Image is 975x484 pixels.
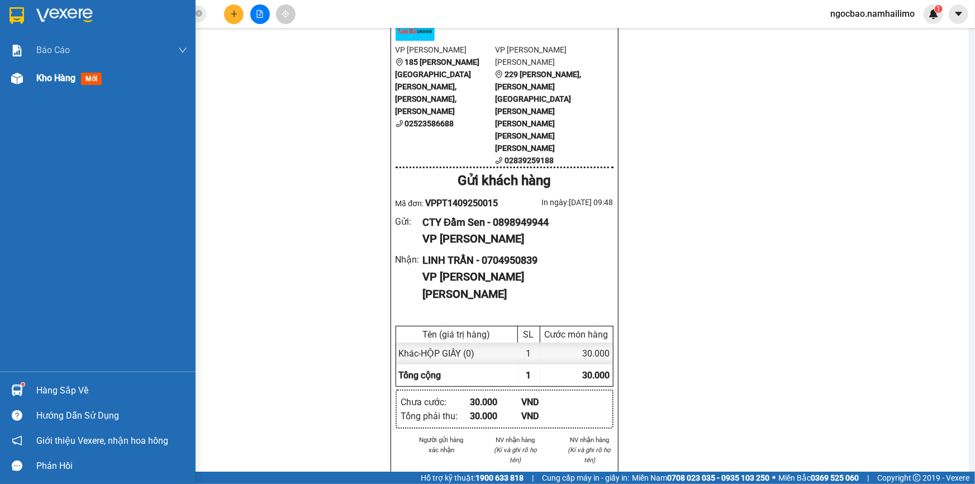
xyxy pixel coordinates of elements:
span: | [867,472,869,484]
span: Kho hàng [36,73,75,83]
strong: 0369 525 060 [811,473,859,482]
li: VP [PERSON_NAME] [PERSON_NAME] [495,44,595,68]
span: Báo cáo [36,43,70,57]
span: phone [495,156,503,164]
span: copyright [913,474,921,482]
span: Cung cấp máy in - giấy in: [542,472,629,484]
span: 30.000 [583,370,610,381]
div: 30.000 [470,409,522,423]
div: VP [PERSON_NAME] [PERSON_NAME] [422,268,604,303]
button: aim [276,4,296,24]
img: icon-new-feature [929,9,939,19]
div: 0704950839 [107,61,197,77]
div: VND [521,395,573,409]
i: (Kí và ghi rõ họ tên) [568,446,611,464]
li: NV nhận hàng [492,435,539,445]
span: notification [12,435,22,446]
span: Tổng cộng [399,370,441,381]
span: close-circle [196,9,202,20]
div: [PERSON_NAME] [9,10,99,35]
span: Gửi: [9,10,27,21]
span: plus [230,10,238,18]
b: 02839259188 [505,156,554,165]
span: mới [81,73,102,85]
div: 30.000 [540,343,613,364]
span: VPPT1409250015 [425,198,498,208]
div: 30.000 [470,395,522,409]
img: warehouse-icon [11,73,23,84]
span: environment [396,58,403,66]
span: aim [282,10,289,18]
span: Giới thiệu Vexere, nhận hoa hồng [36,434,168,448]
div: CTY Đầm Sen - 0898949944 [422,215,604,230]
span: environment [495,70,503,78]
span: caret-down [954,9,964,19]
div: CTY Đầm Sen [9,35,99,48]
span: 1 [936,5,940,13]
div: VP [PERSON_NAME] [422,230,604,248]
div: Cước món hàng [543,329,610,340]
span: file-add [256,10,264,18]
div: LINH TRẦN [107,48,197,61]
div: Nhận : [396,253,423,267]
b: 185 [PERSON_NAME][GEOGRAPHIC_DATA][PERSON_NAME], [PERSON_NAME], [PERSON_NAME] [396,58,480,116]
li: NV nhận hàng [566,435,613,445]
div: SL [521,329,537,340]
button: plus [224,4,244,24]
img: solution-icon [11,45,23,56]
sup: 1 [21,383,25,386]
img: logo-vxr [9,7,24,24]
span: down [178,46,187,55]
div: [PERSON_NAME] [PERSON_NAME] [107,10,197,48]
span: ⚪️ [772,476,776,480]
span: question-circle [12,410,22,421]
b: 02523586688 [405,119,454,128]
div: 1 [518,343,540,364]
div: Phản hồi [36,458,187,474]
span: 1 [526,370,531,381]
span: message [12,461,22,471]
sup: 1 [935,5,943,13]
div: Gửi : [396,215,423,229]
button: caret-down [949,4,968,24]
span: phone [396,120,403,127]
span: close-circle [196,10,202,17]
img: warehouse-icon [11,385,23,396]
div: Tên (giá trị hàng) [399,329,515,340]
div: In ngày: [DATE] 09:48 [505,196,613,208]
span: | [532,472,534,484]
i: (Kí và ghi rõ họ tên) [494,446,537,464]
div: Mã đơn: [396,196,505,210]
li: Người gửi hàng xác nhận [418,435,465,455]
b: 229 [PERSON_NAME], [PERSON_NAME][GEOGRAPHIC_DATA][PERSON_NAME][PERSON_NAME][PERSON_NAME][PERSON_N... [495,70,581,153]
span: Hỗ trợ kỹ thuật: [421,472,524,484]
strong: 0708 023 035 - 0935 103 250 [667,473,769,482]
div: Tổng phải thu : [401,409,470,423]
span: Miền Bắc [778,472,859,484]
span: Khác - HỘP GIẤY (0) [399,348,475,359]
div: VND [521,409,573,423]
span: Nhận: [107,10,134,21]
div: Hướng dẫn sử dụng [36,407,187,424]
div: Hàng sắp về [36,382,187,399]
div: LINH TRẦN - 0704950839 [422,253,604,268]
button: file-add [250,4,270,24]
span: ngocbao.namhailimo [821,7,924,21]
li: VP [PERSON_NAME] [396,44,496,56]
div: Chưa cước : [401,395,470,409]
div: Gửi khách hàng [396,170,613,192]
strong: 1900 633 818 [475,473,524,482]
div: 0898949944 [9,48,99,64]
span: Miền Nam [632,472,769,484]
